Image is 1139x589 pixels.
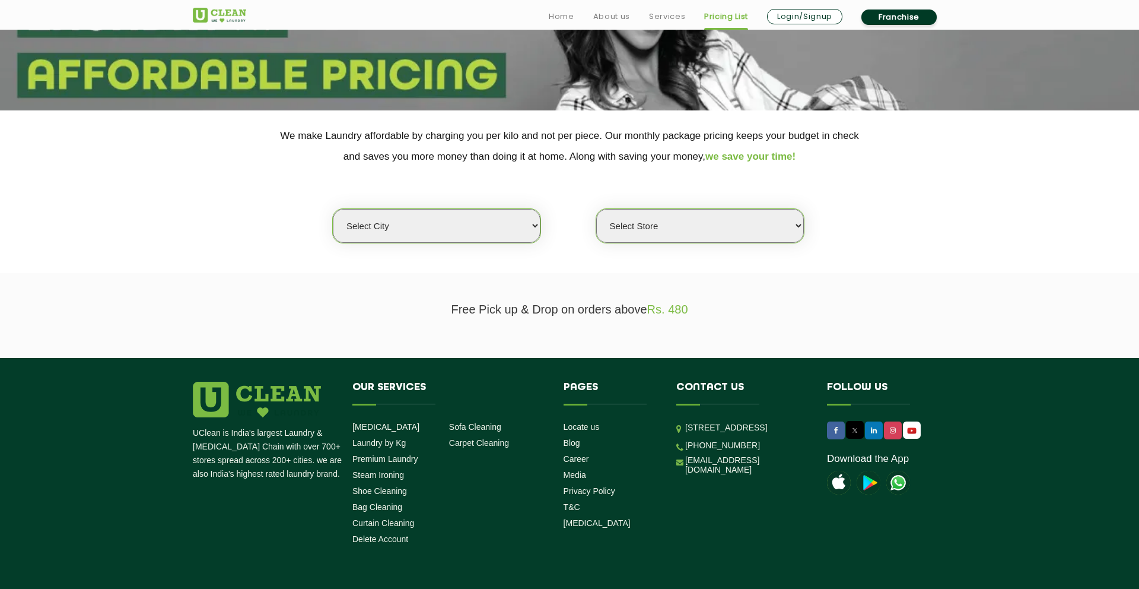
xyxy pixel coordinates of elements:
[767,9,842,24] a: Login/Signup
[676,382,809,404] h4: Contact us
[449,438,509,448] a: Carpet Cleaning
[904,425,920,437] img: UClean Laundry and Dry Cleaning
[352,502,402,512] a: Bag Cleaning
[564,438,580,448] a: Blog
[564,502,580,512] a: T&C
[827,471,851,495] img: apple-icon.png
[857,471,880,495] img: playstoreicon.png
[564,422,600,432] a: Locate us
[564,454,589,464] a: Career
[193,8,246,23] img: UClean Laundry and Dry Cleaning
[352,382,546,404] h4: Our Services
[352,486,407,496] a: Shoe Cleaning
[352,518,414,528] a: Curtain Cleaning
[685,421,809,435] p: [STREET_ADDRESS]
[593,9,630,24] a: About us
[352,454,418,464] a: Premium Laundry
[193,382,321,417] img: logo.png
[193,125,946,167] p: We make Laundry affordable by charging you per kilo and not per piece. Our monthly package pricin...
[827,382,931,404] h4: Follow us
[352,422,419,432] a: [MEDICAL_DATA]
[886,471,910,495] img: UClean Laundry and Dry Cleaning
[193,303,946,316] p: Free Pick up & Drop on orders above
[564,518,631,528] a: [MEDICAL_DATA]
[647,303,688,316] span: Rs. 480
[685,441,760,450] a: [PHONE_NUMBER]
[193,426,343,481] p: UClean is India's largest Laundry & [MEDICAL_DATA] Chain with over 700+ stores spread across 200+...
[564,382,659,404] h4: Pages
[861,9,937,25] a: Franchise
[564,486,615,496] a: Privacy Policy
[649,9,685,24] a: Services
[352,438,406,448] a: Laundry by Kg
[352,534,408,544] a: Delete Account
[827,453,909,465] a: Download the App
[704,9,748,24] a: Pricing List
[705,151,796,162] span: we save your time!
[449,422,501,432] a: Sofa Cleaning
[549,9,574,24] a: Home
[685,455,809,474] a: [EMAIL_ADDRESS][DOMAIN_NAME]
[564,470,586,480] a: Media
[352,470,404,480] a: Steam Ironing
